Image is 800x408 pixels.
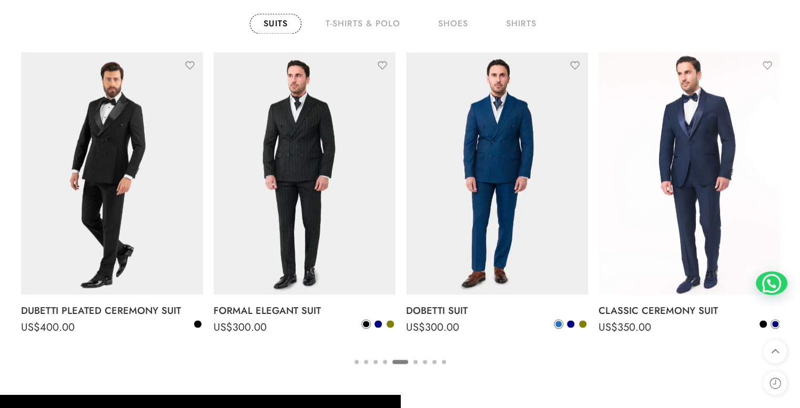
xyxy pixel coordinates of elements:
a: Olive [578,319,588,329]
a: shoes [424,14,482,34]
a: Navy [566,319,575,329]
bdi: 350.00 [599,319,651,334]
a: FORMAL ELEGANT SUIT [214,300,396,321]
a: Blue [554,319,563,329]
a: Navy [771,319,780,329]
span: US$ [214,319,232,334]
a: DUBETTI PLEATED CEREMONY SUIT [21,300,203,321]
span: US$ [599,319,617,334]
a: Suits [250,14,301,34]
a: Olive [386,319,395,329]
bdi: 300.00 [214,319,267,334]
a: shirts [492,14,550,34]
a: T-Shirts & Polo [312,14,414,34]
a: CLASSIC CEREMONY SUIT [599,300,781,321]
bdi: 400.00 [21,319,75,334]
a: DOBETTI SUIT [406,300,588,321]
span: US$ [21,319,40,334]
bdi: 300.00 [406,319,459,334]
a: Black [193,319,202,329]
a: Navy [373,319,383,329]
span: US$ [406,319,425,334]
a: Black [361,319,371,329]
a: Black [758,319,768,329]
